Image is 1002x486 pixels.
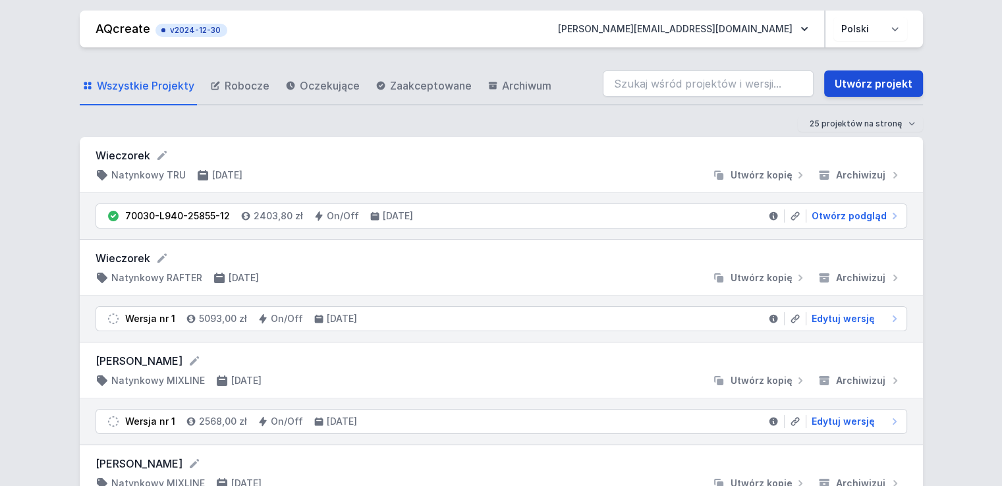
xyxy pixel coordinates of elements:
button: v2024-12-30 [155,21,227,37]
button: Archiwizuj [812,271,907,284]
button: Edytuj nazwę projektu [188,457,201,470]
h4: [DATE] [212,169,242,182]
select: Wybierz język [833,17,907,41]
form: Wieczorek [96,148,907,163]
h4: [DATE] [229,271,259,284]
h4: 5093,00 zł [199,312,247,325]
h4: On/Off [327,209,359,223]
span: Archiwizuj [836,169,885,182]
a: Zaakceptowane [373,67,474,105]
img: draft.svg [107,312,120,325]
h4: 2568,00 zł [199,415,247,428]
button: [PERSON_NAME][EMAIL_ADDRESS][DOMAIN_NAME] [547,17,819,41]
span: Wszystkie Projekty [97,78,194,94]
a: Otwórz podgląd [806,209,901,223]
span: Archiwizuj [836,374,885,387]
button: Utwórz kopię [707,374,812,387]
a: Robocze [208,67,272,105]
a: Archiwum [485,67,554,105]
a: Edytuj wersję [806,312,901,325]
a: AQcreate [96,22,150,36]
span: Utwórz kopię [731,271,793,284]
form: [PERSON_NAME] [96,456,907,472]
h4: On/Off [271,415,303,428]
form: [PERSON_NAME] [96,353,907,369]
h4: 2403,80 zł [254,209,303,223]
span: v2024-12-30 [162,25,221,36]
h4: [DATE] [327,312,357,325]
h4: Natynkowy TRU [111,169,186,182]
a: Oczekujące [283,67,362,105]
h4: On/Off [271,312,303,325]
span: Utwórz kopię [731,169,793,182]
a: Wszystkie Projekty [80,67,197,105]
span: Archiwizuj [836,271,885,284]
form: Wieczorek [96,250,907,266]
img: draft.svg [107,415,120,428]
span: Archiwum [502,78,551,94]
span: Oczekujące [300,78,360,94]
input: Szukaj wśród projektów i wersji... [603,70,814,97]
span: Robocze [225,78,269,94]
a: Utwórz projekt [824,70,923,97]
button: Edytuj nazwę projektu [155,252,169,265]
button: Utwórz kopię [707,169,812,182]
h4: [DATE] [231,374,262,387]
button: Archiwizuj [812,169,907,182]
button: Utwórz kopię [707,271,812,284]
span: Zaakceptowane [390,78,472,94]
button: Edytuj nazwę projektu [188,354,201,367]
div: Wersja nr 1 [125,415,175,428]
span: Otwórz podgląd [812,209,887,223]
h4: [DATE] [383,209,413,223]
button: Archiwizuj [812,374,907,387]
h4: Natynkowy MIXLINE [111,374,205,387]
span: Edytuj wersję [812,415,875,428]
div: Wersja nr 1 [125,312,175,325]
h4: Natynkowy RAFTER [111,271,202,284]
span: Utwórz kopię [731,374,793,387]
div: 70030-L940-25855-12 [125,209,230,223]
span: Edytuj wersję [812,312,875,325]
button: Edytuj nazwę projektu [155,149,169,162]
a: Edytuj wersję [806,415,901,428]
h4: [DATE] [327,415,357,428]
